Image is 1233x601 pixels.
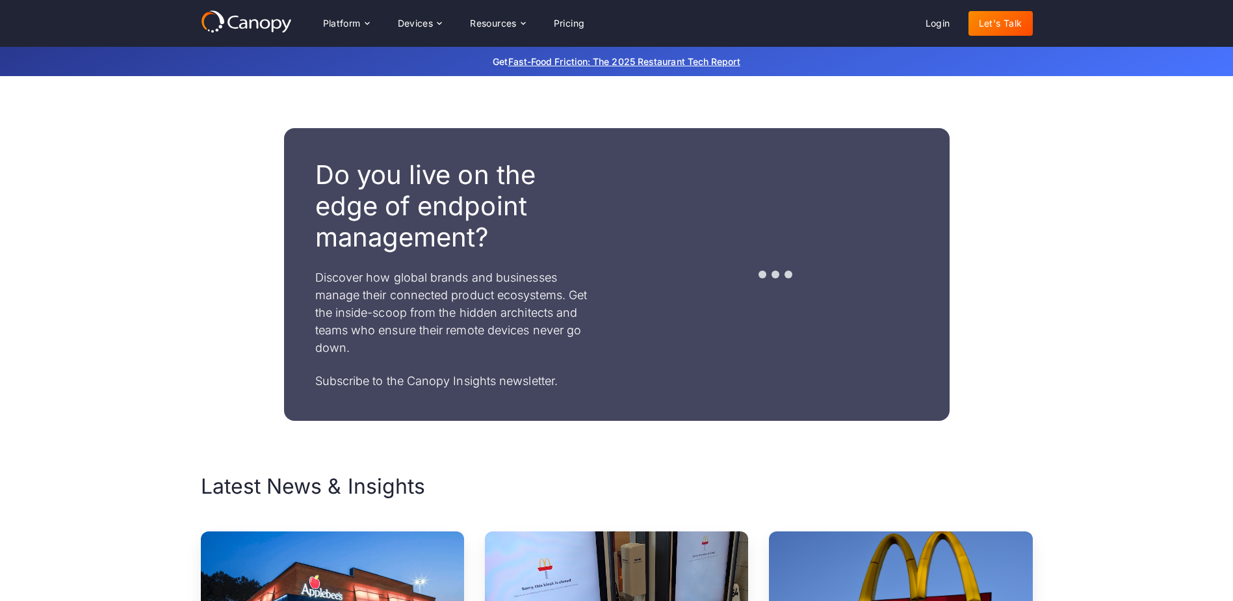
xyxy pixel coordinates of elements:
a: Let's Talk [968,11,1033,36]
p: Subscribe to the Canopy Insights newsletter. [315,372,601,390]
div: Platform [313,10,380,36]
div: Devices [398,19,434,28]
a: Login [915,11,961,36]
a: Fast-Food Friction: The 2025 Restaurant Tech Report [508,56,740,67]
p: Discover how global brands and businesses manage their connected product ecosystems. Get the insi... [315,269,601,356]
div: Devices [387,10,452,36]
h2: Latest News & Insights [201,473,1033,500]
div: Resources [470,19,517,28]
p: Get [298,55,935,68]
div: Resources [460,10,535,36]
div: Platform [323,19,361,28]
a: Pricing [543,11,595,36]
h1: Do you live on the edge of endpoint management? [315,159,601,253]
